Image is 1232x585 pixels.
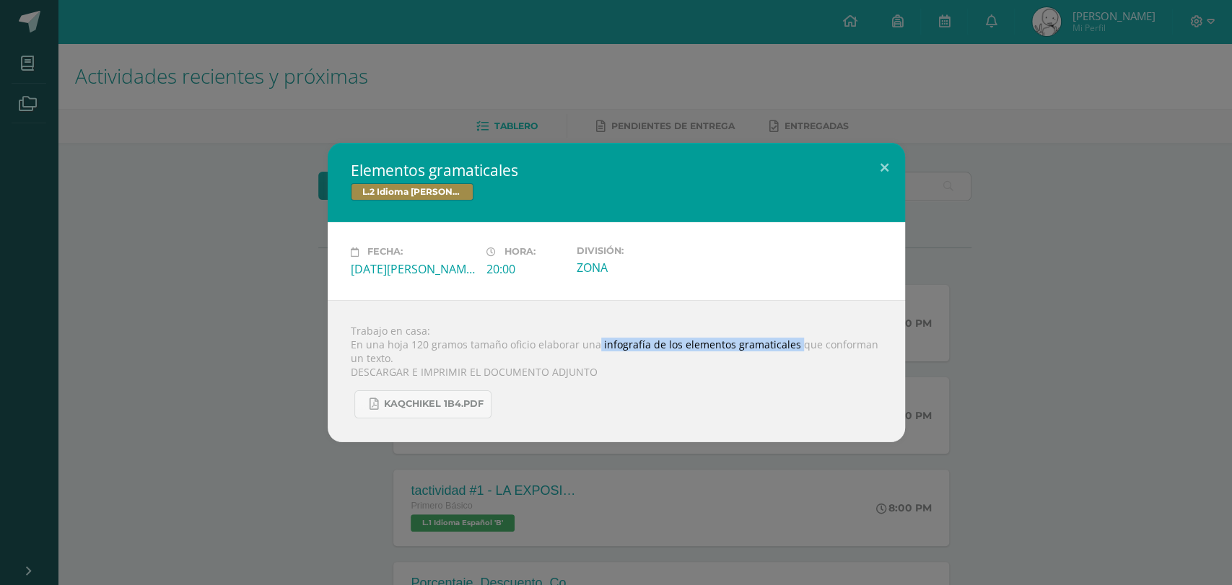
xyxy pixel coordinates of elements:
[351,183,473,201] span: L.2 Idioma [PERSON_NAME]
[864,143,905,192] button: Close (Esc)
[486,261,565,277] div: 20:00
[577,260,701,276] div: ZONA
[328,300,905,442] div: Trabajo en casa: En una hoja 120 gramos tamaño oficio elaborar una infografía de los elementos gr...
[351,261,475,277] div: [DATE][PERSON_NAME]
[577,245,701,256] label: División:
[367,247,403,258] span: Fecha:
[384,398,484,410] span: KAQCHIKEL 1B4.pdf
[351,160,882,180] h2: Elementos gramaticales
[354,390,492,418] a: KAQCHIKEL 1B4.pdf
[504,247,536,258] span: Hora:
